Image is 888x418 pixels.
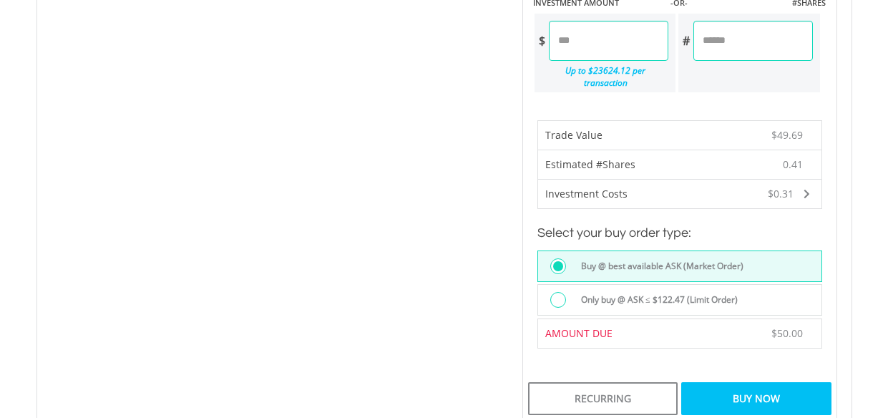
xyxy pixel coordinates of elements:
[537,223,822,243] h3: Select your buy order type:
[678,21,693,61] div: #
[572,292,738,308] label: Only buy @ ASK ≤ $122.47 (Limit Order)
[535,21,549,61] div: $
[535,61,669,92] div: Up to $23624.12 per transaction
[545,157,635,171] span: Estimated #Shares
[545,128,602,142] span: Trade Value
[783,157,803,172] span: 0.41
[572,258,743,274] label: Buy @ best available ASK (Market Order)
[681,382,831,415] div: Buy Now
[771,128,803,142] span: $49.69
[771,326,803,340] span: $50.00
[528,382,678,415] div: Recurring
[545,326,613,340] span: AMOUNT DUE
[545,187,628,200] span: Investment Costs
[768,187,794,200] span: $0.31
